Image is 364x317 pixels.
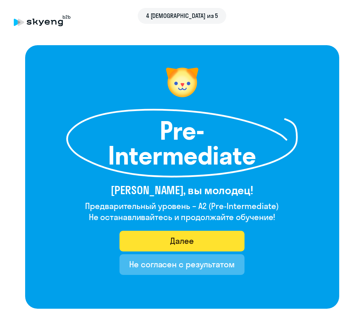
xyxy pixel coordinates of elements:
button: Не согласен с результатом [119,254,245,275]
span: 4 [DEMOGRAPHIC_DATA] из 5 [146,11,218,20]
h4: Не останавливайтесь и продолжайте обучение! [85,211,279,222]
button: Далее [119,231,245,251]
h4: Предварительный уровень – A2 (Pre-Intermediate) [85,200,279,211]
h1: Pre-Intermediate [103,118,261,168]
img: level [162,62,203,103]
div: Далее [170,235,194,246]
h3: [PERSON_NAME], вы молодец! [85,183,279,197]
div: Не согласен с результатом [129,259,235,270]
